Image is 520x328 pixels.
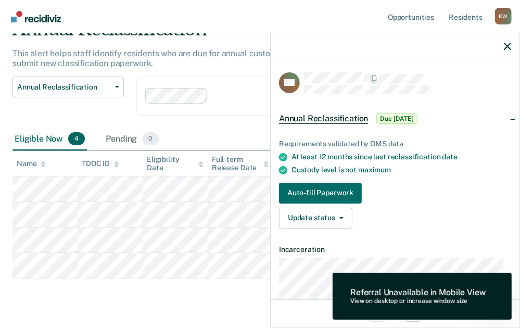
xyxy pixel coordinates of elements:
div: View on desktop or increase window size [350,298,486,305]
img: Profile image for Kim [122,17,143,37]
img: Recidiviz [11,11,61,22]
button: Messages [104,232,208,274]
img: Profile image for Rajan [102,17,123,37]
div: Name [17,159,46,168]
div: At least 12 months since last reclassification [291,153,511,161]
span: 4 [68,132,85,146]
p: Hi [PERSON_NAME] [21,74,187,92]
img: logo [21,20,78,36]
p: This alert helps staff identify residents who are due for annual custody reclassification and dir... [12,48,460,68]
div: Custody level is not [291,166,511,174]
div: Annual ReclassificationDue [DATE] [271,102,519,135]
p: How can we help? [21,92,187,109]
div: Requirements validated by OMS data [279,140,511,148]
button: Profile dropdown button [495,8,512,24]
div: Annual Reclassification [12,19,480,48]
div: Profile image for Krysty [142,17,162,37]
div: TDOC ID [82,159,119,168]
div: Send us a message [21,131,174,142]
div: Eligible Now [12,128,87,151]
span: Home [40,258,64,266]
div: Close [179,17,198,35]
span: 0 [142,132,158,146]
div: 1 / 4 [271,299,519,327]
span: Due [DATE] [376,113,417,124]
dt: Incarceration [279,245,511,254]
span: Annual Reclassification [17,83,111,92]
span: maximum [358,166,391,174]
span: Messages [138,258,174,266]
div: K W [495,8,512,24]
div: Pending [104,128,160,151]
span: date [442,153,457,161]
span: Annual Reclassification [279,113,368,124]
div: Referral Unavailable in Mobile View [350,287,486,297]
button: Auto-fill Paperwork [279,183,362,204]
div: Full-term Release Date [212,155,269,173]
div: Eligibility Date [147,155,204,173]
a: Navigate to form link [279,183,511,204]
div: Send us a message [10,122,198,151]
button: Update status [279,208,352,229]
